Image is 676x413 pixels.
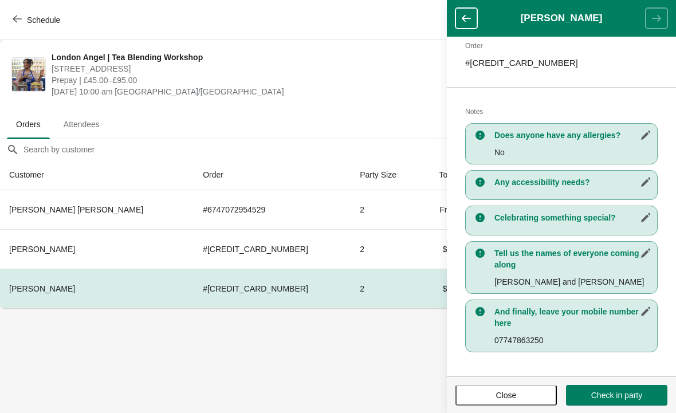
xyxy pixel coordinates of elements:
[6,10,69,30] button: Schedule
[52,52,460,63] span: London Angel | Tea Blending Workshop
[351,190,420,229] td: 2
[52,63,460,74] span: [STREET_ADDRESS]
[52,86,460,97] span: [DATE] 10:00 am [GEOGRAPHIC_DATA]/[GEOGRAPHIC_DATA]
[23,139,676,160] input: Search by customer
[494,212,651,223] h3: Celebrating something special?
[465,106,658,117] h2: Notes
[194,229,351,269] td: # [CREDIT_CARD_NUMBER]
[54,114,109,135] span: Attendees
[420,190,465,229] td: Free
[494,129,651,141] h3: Does anyone have any allergies?
[12,58,45,91] img: London Angel | Tea Blending Workshop
[420,229,465,269] td: $90
[194,160,351,190] th: Order
[9,245,75,254] span: [PERSON_NAME]
[52,74,460,86] span: Prepay | £45.00–£95.00
[591,391,642,400] span: Check in party
[477,13,646,24] h1: [PERSON_NAME]
[420,269,465,308] td: $90
[420,160,465,190] th: Total
[465,40,658,52] h2: Order
[194,190,351,229] td: # 6747072954529
[455,385,557,406] button: Close
[494,306,651,329] h3: And finally, leave your mobile number here
[9,284,75,293] span: [PERSON_NAME]
[27,15,60,25] span: Schedule
[494,335,651,346] p: 07747863250
[494,176,651,188] h3: Any accessibility needs?
[194,269,351,308] td: # [CREDIT_CARD_NUMBER]
[9,205,143,214] span: [PERSON_NAME] [PERSON_NAME]
[494,147,651,158] p: No
[465,57,658,69] p: # [CREDIT_CARD_NUMBER]
[351,229,420,269] td: 2
[566,385,667,406] button: Check in party
[494,276,651,288] p: [PERSON_NAME] and [PERSON_NAME]
[494,247,651,270] h3: Tell us the names of everyone coming along
[351,269,420,308] td: 2
[496,391,517,400] span: Close
[351,160,420,190] th: Party Size
[7,114,50,135] span: Orders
